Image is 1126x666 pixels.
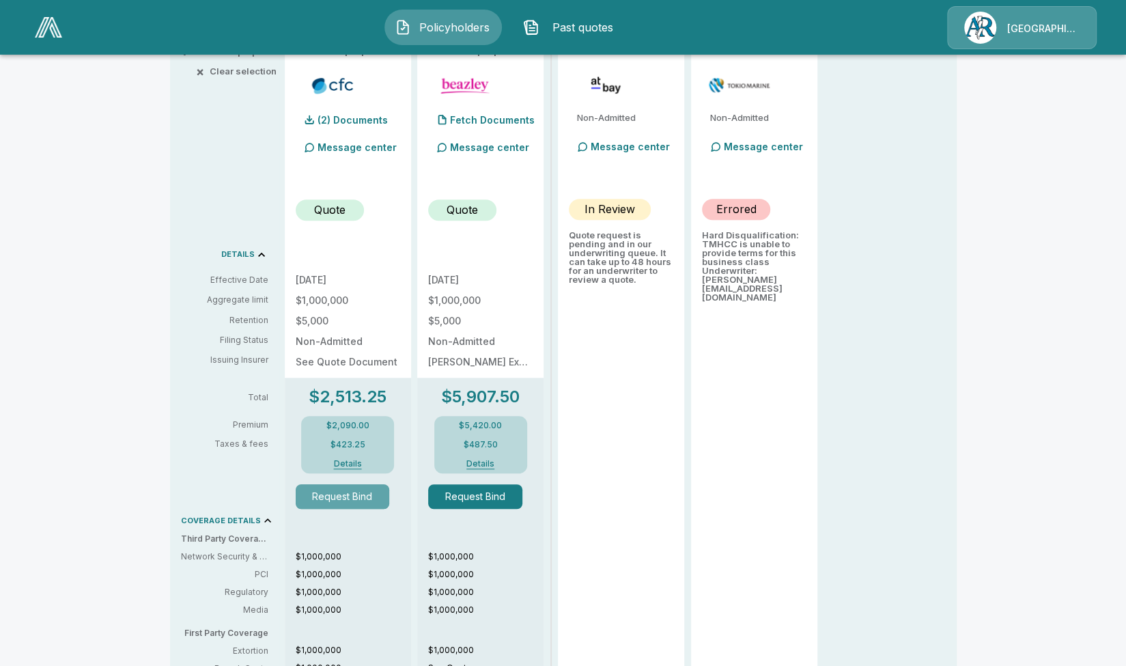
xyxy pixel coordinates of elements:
[428,586,544,598] p: $1,000,000
[453,460,508,468] button: Details
[35,17,62,38] img: AA Logo
[459,421,502,430] p: $5,420.00
[296,275,400,285] p: [DATE]
[434,75,497,96] img: beazleycyber
[318,115,388,125] p: (2) Documents
[569,231,673,284] p: Quote request is pending and in our underwriting queue. It can take up to 48 hours for an underwr...
[330,441,365,449] p: $423.25
[428,604,544,616] p: $1,000,000
[181,354,268,366] p: Issuing Insurer
[296,644,411,656] p: $1,000,000
[181,645,268,657] p: Extortion: Covers damage and payments from an extortion event
[180,47,188,56] span: +
[395,19,411,36] img: Policyholders Icon
[199,67,277,76] button: ×Clear selection
[464,441,498,449] p: $487.50
[301,75,365,96] img: cfccyber
[296,316,400,326] p: $5,000
[428,316,533,326] p: $5,000
[702,231,806,302] p: Hard Disqualification: TMHCC is unable to provide terms for this business class Underwriter: [PER...
[384,10,502,45] button: Policyholders IconPolicyholders
[181,517,261,525] p: COVERAGE DETAILS
[707,75,771,96] img: tmhcccyber
[320,460,375,468] button: Details
[428,275,533,285] p: [DATE]
[428,484,522,509] button: Request Bind
[309,389,386,405] p: $2,513.25
[428,337,533,346] p: Non-Admitted
[326,421,369,430] p: $2,090.00
[181,421,279,429] p: Premium
[181,334,268,346] p: Filing Status
[450,115,535,125] p: Fetch Documents
[441,389,520,405] p: $5,907.50
[417,19,492,36] span: Policyholders
[428,484,533,509] span: Request Bind
[181,314,268,327] p: Retention
[585,201,635,217] p: In Review
[545,19,620,36] span: Past quotes
[574,75,638,96] img: atbaycybersurplus
[296,604,411,616] p: $1,000,000
[221,251,255,258] p: DETAILS
[181,586,268,598] p: Regulatory: In case you're fined by regulators (e.g., for breaching consumer privacy)
[428,357,533,367] p: Beazley Excess and Surplus Insurance, Inc.
[591,139,670,154] p: Message center
[296,586,411,598] p: $1,000,000
[298,46,306,55] span: +
[196,67,204,76] span: ×
[181,604,268,616] p: Media: When your content triggers legal action against you (e.g. - libel, plagiarism)
[447,202,478,218] p: Quote
[430,46,438,55] span: +
[181,551,268,563] p: Network Security & Privacy Liability: Third party liability costs
[181,533,279,545] p: Third Party Coverage
[296,357,400,367] p: See Quote Document
[724,139,803,154] p: Message center
[428,551,544,563] p: $1,000,000
[296,568,411,581] p: $1,000,000
[314,202,346,218] p: Quote
[296,551,411,563] p: $1,000,000
[181,568,268,581] p: PCI: Covers fines or penalties imposed by banks or credit card companies
[296,296,400,305] p: $1,000,000
[296,337,400,346] p: Non-Admitted
[428,644,544,656] p: $1,000,000
[181,294,268,306] p: Aggregate limit
[296,484,400,509] span: Request Bind
[296,484,390,509] button: Request Bind
[318,140,397,154] p: Message center
[513,10,630,45] button: Past quotes IconPast quotes
[450,140,529,154] p: Message center
[428,568,544,581] p: $1,000,000
[428,296,533,305] p: $1,000,000
[181,274,268,286] p: Effective Date
[181,393,279,402] p: Total
[181,627,279,639] p: First Party Coverage
[181,440,279,448] p: Taxes & fees
[577,113,673,122] p: Non-Admitted
[183,47,277,56] button: +Add all to proposal
[710,113,806,122] p: Non-Admitted
[716,201,756,217] p: Errored
[523,19,539,36] img: Past quotes Icon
